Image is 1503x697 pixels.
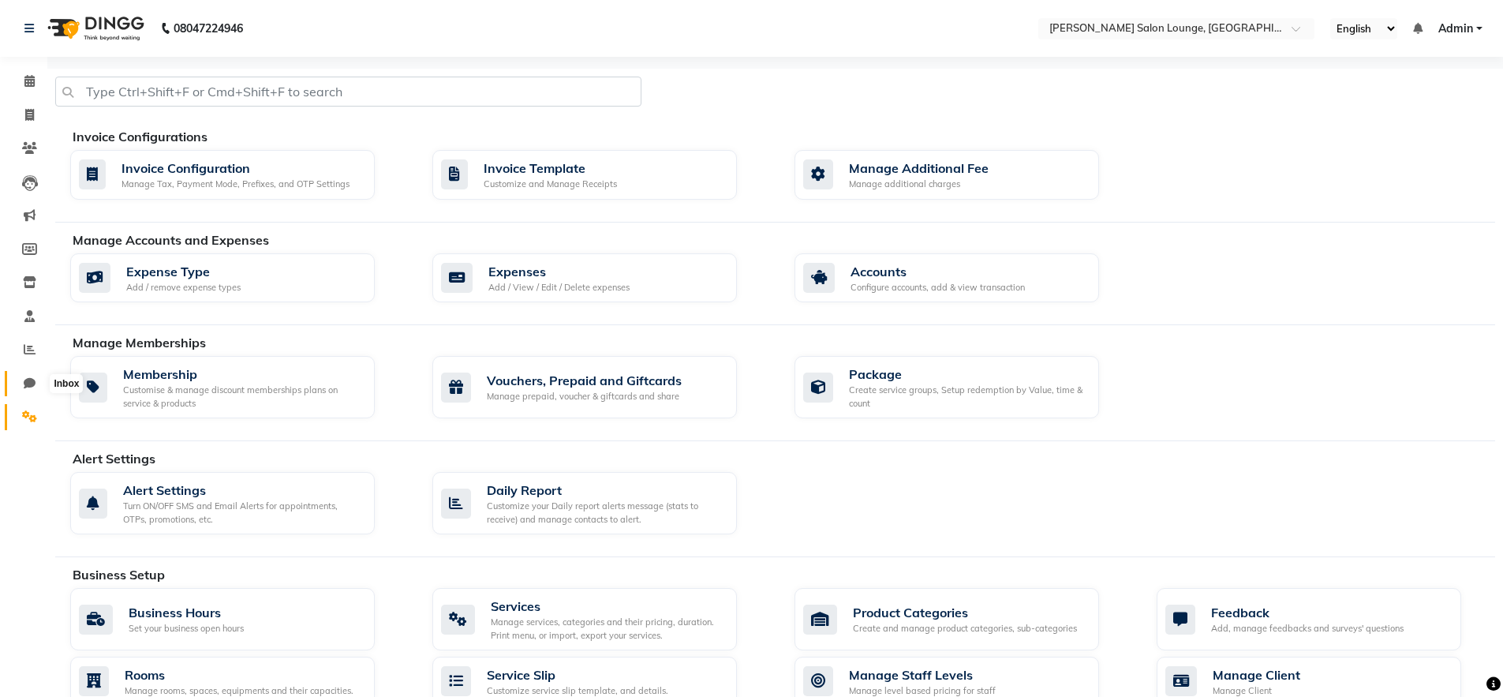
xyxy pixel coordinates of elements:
[488,262,630,281] div: Expenses
[70,253,409,303] a: Expense TypeAdd / remove expense types
[50,374,83,393] div: Inbox
[487,481,724,500] div: Daily Report
[1211,603,1404,622] div: Feedback
[126,281,241,294] div: Add / remove expense types
[432,472,771,534] a: Daily ReportCustomize your Daily report alerts message (stats to receive) and manage contacts to ...
[123,500,362,526] div: Turn ON/OFF SMS and Email Alerts for appointments, OTPs, promotions, etc.
[487,665,668,684] div: Service Slip
[123,384,362,410] div: Customise & manage discount memberships plans on service & products
[488,281,630,294] div: Add / View / Edit / Delete expenses
[129,603,244,622] div: Business Hours
[491,616,724,642] div: Manage services, categories and their pricing, duration. Print menu, or import, export your servi...
[123,481,362,500] div: Alert Settings
[853,622,1077,635] div: Create and manage product categories, sub-categories
[129,622,244,635] div: Set your business open hours
[70,356,409,418] a: MembershipCustomise & manage discount memberships plans on service & products
[1211,622,1404,635] div: Add, manage feedbacks and surveys' questions
[1157,588,1495,650] a: FeedbackAdd, manage feedbacks and surveys' questions
[849,178,989,191] div: Manage additional charges
[432,588,771,650] a: ServicesManage services, categories and their pricing, duration. Print menu, or import, export yo...
[849,384,1086,410] div: Create service groups, Setup redemption by Value, time & count
[432,253,771,303] a: ExpensesAdd / View / Edit / Delete expenses
[70,150,409,200] a: Invoice ConfigurationManage Tax, Payment Mode, Prefixes, and OTP Settings
[126,262,241,281] div: Expense Type
[174,6,243,51] b: 08047224946
[122,159,350,178] div: Invoice Configuration
[853,603,1077,622] div: Product Categories
[1438,21,1473,37] span: Admin
[491,597,724,616] div: Services
[123,365,362,384] div: Membership
[432,150,771,200] a: Invoice TemplateCustomize and Manage Receipts
[849,365,1086,384] div: Package
[484,159,617,178] div: Invoice Template
[70,472,409,534] a: Alert SettingsTurn ON/OFF SMS and Email Alerts for appointments, OTPs, promotions, etc.
[484,178,617,191] div: Customize and Manage Receipts
[487,500,724,526] div: Customize your Daily report alerts message (stats to receive) and manage contacts to alert.
[55,77,641,107] input: Type Ctrl+Shift+F or Cmd+Shift+F to search
[432,356,771,418] a: Vouchers, Prepaid and GiftcardsManage prepaid, voucher & giftcards and share
[849,159,989,178] div: Manage Additional Fee
[1213,665,1300,684] div: Manage Client
[125,665,353,684] div: Rooms
[794,588,1133,650] a: Product CategoriesCreate and manage product categories, sub-categories
[70,588,409,650] a: Business HoursSet your business open hours
[487,371,682,390] div: Vouchers, Prepaid and Giftcards
[794,356,1133,418] a: PackageCreate service groups, Setup redemption by Value, time & count
[122,178,350,191] div: Manage Tax, Payment Mode, Prefixes, and OTP Settings
[794,150,1133,200] a: Manage Additional FeeManage additional charges
[794,253,1133,303] a: AccountsConfigure accounts, add & view transaction
[40,6,148,51] img: logo
[851,281,1025,294] div: Configure accounts, add & view transaction
[849,665,996,684] div: Manage Staff Levels
[487,390,682,403] div: Manage prepaid, voucher & giftcards and share
[851,262,1025,281] div: Accounts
